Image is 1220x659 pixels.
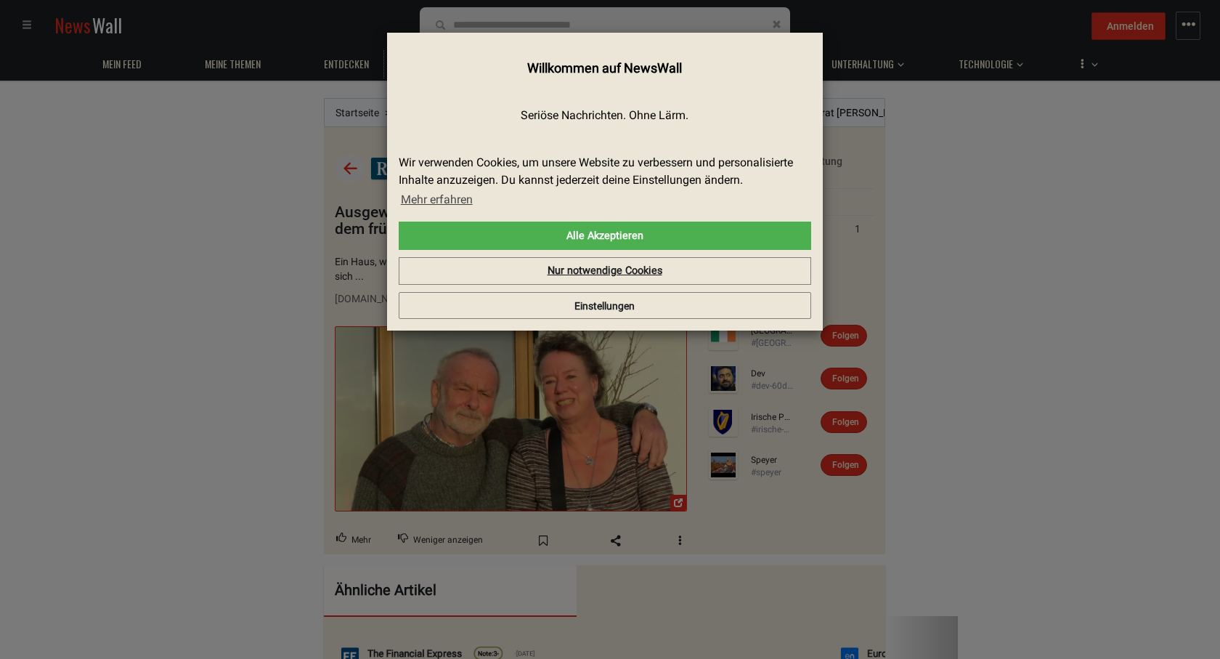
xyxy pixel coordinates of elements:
a: allow cookies [399,222,811,251]
h4: Willkommen auf NewsWall [399,59,811,78]
div: cookieconsent [399,154,811,285]
a: learn more about cookies [399,189,475,211]
p: Seriöse Nachrichten. Ohne Lärm. [399,108,811,124]
span: Wir verwenden Cookies, um unsere Website zu verbessern und personalisierte Inhalte anzuzeigen. Du... [399,154,800,211]
a: deny cookies [399,257,811,285]
button: Einstellungen [399,292,811,320]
